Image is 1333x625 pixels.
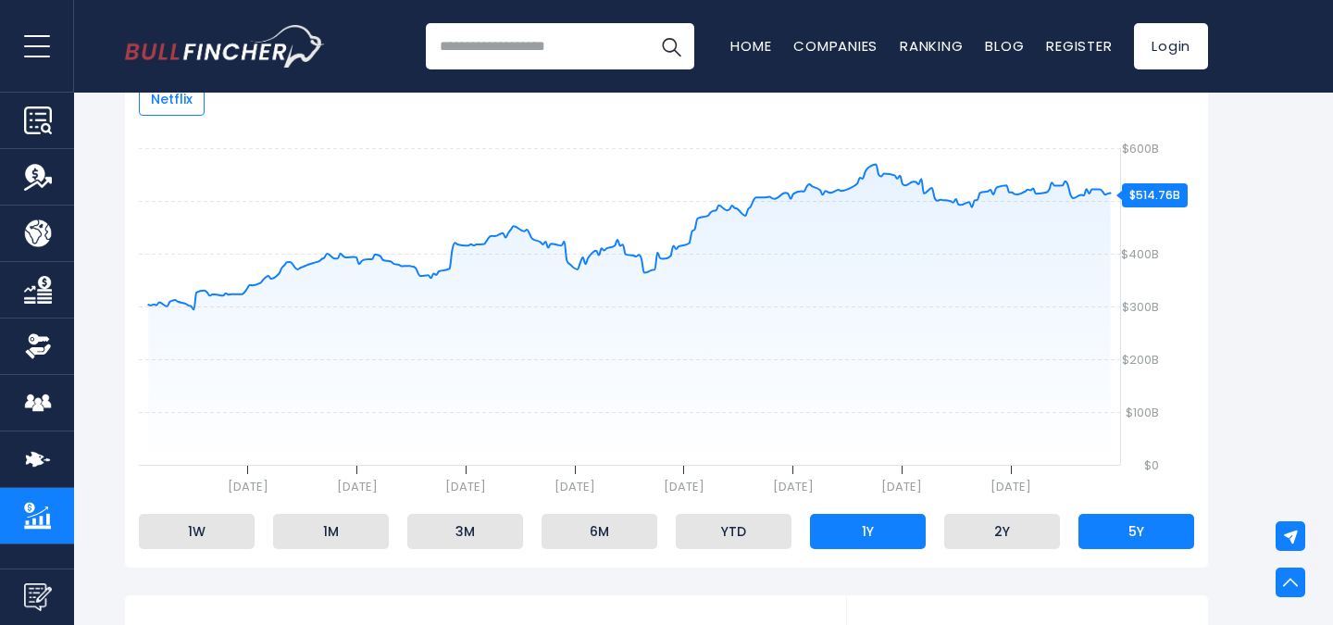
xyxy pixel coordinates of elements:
li: 5Y [1078,514,1194,549]
text: $300B [1122,298,1159,316]
a: Go to homepage [125,25,324,68]
text: $0 [1144,456,1159,474]
text: [DATE] [990,478,1031,495]
li: 3M [407,514,523,549]
text: [DATE] [337,478,378,495]
li: YTD [676,514,791,549]
li: 6M [542,514,657,549]
a: Companies [793,36,878,56]
div: $514.76B [1122,183,1188,207]
text: $600B [1122,140,1159,157]
text: [DATE] [228,478,268,495]
a: Register [1046,36,1112,56]
text: $200B [1122,351,1159,369]
a: Blog [985,36,1024,56]
li: 1Y [810,514,926,549]
img: Bullfincher logo [125,25,325,68]
text: $400B [1121,245,1159,263]
text: [DATE] [554,478,595,495]
text: [DATE] [773,478,814,495]
text: [DATE] [664,478,704,495]
li: 2Y [944,514,1060,549]
li: 1W [139,514,255,549]
text: [DATE] [881,478,922,495]
button: Search [648,23,694,69]
img: Ownership [24,332,52,360]
a: Ranking [900,36,963,56]
text: [DATE] [445,478,486,495]
a: Login [1134,23,1208,69]
text: $100B [1126,404,1159,421]
a: Home [730,36,771,56]
li: 1M [273,514,389,549]
span: Netflix [151,91,193,107]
